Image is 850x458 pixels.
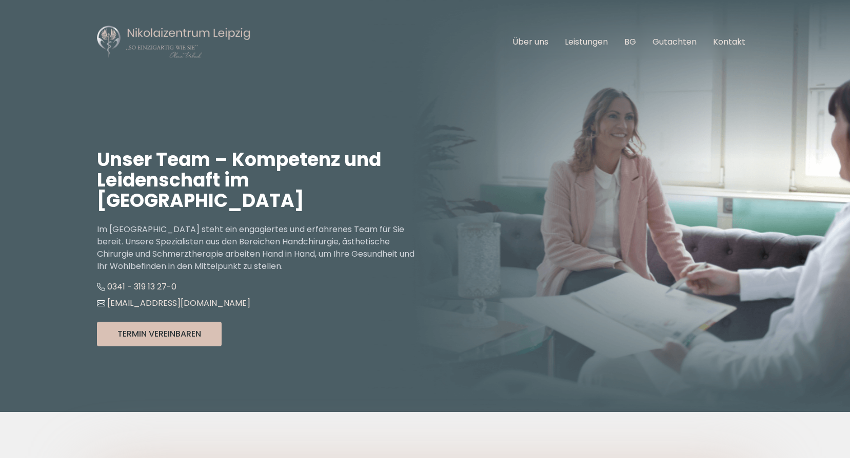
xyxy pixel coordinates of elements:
[97,322,222,346] button: Termin Vereinbaren
[512,36,548,48] a: Über uns
[97,297,250,309] a: [EMAIL_ADDRESS][DOMAIN_NAME]
[97,223,425,273] p: Im [GEOGRAPHIC_DATA] steht ein engagiertes und erfahrenes Team für Sie bereit. Unsere Spezialiste...
[97,281,176,293] a: 0341 - 319 13 27-0
[653,36,697,48] a: Gutachten
[565,36,608,48] a: Leistungen
[97,150,425,211] h1: Unser Team – Kompetenz und Leidenschaft im [GEOGRAPHIC_DATA]
[624,36,636,48] a: BG
[713,36,745,48] a: Kontakt
[97,25,251,59] img: Nikolaizentrum Leipzig Logo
